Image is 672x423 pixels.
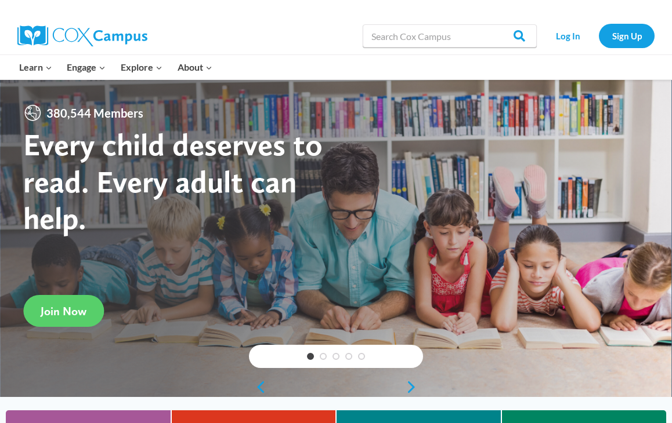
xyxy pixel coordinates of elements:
[307,353,314,360] a: 1
[320,353,327,360] a: 2
[363,24,537,48] input: Search Cox Campus
[23,126,323,236] strong: Every child deserves to read. Every adult can help.
[12,55,219,79] nav: Primary Navigation
[19,60,52,75] span: Learn
[249,380,266,394] a: previous
[41,304,86,318] span: Join Now
[23,295,104,327] a: Join Now
[345,353,352,360] a: 4
[178,60,212,75] span: About
[599,24,655,48] a: Sign Up
[249,375,423,399] div: content slider buttons
[543,24,655,48] nav: Secondary Navigation
[333,353,339,360] a: 3
[406,380,423,394] a: next
[67,60,106,75] span: Engage
[358,353,365,360] a: 5
[42,104,148,122] span: 380,544 Members
[121,60,162,75] span: Explore
[543,24,593,48] a: Log In
[17,25,147,46] img: Cox Campus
